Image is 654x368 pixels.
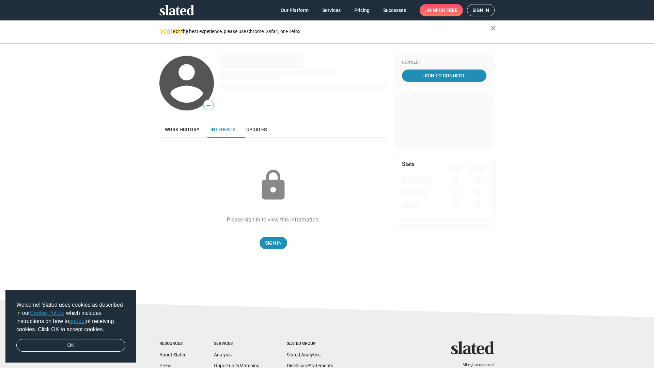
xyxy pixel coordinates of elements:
a: Updates [241,121,272,138]
a: Our Platform [275,4,314,16]
a: Slated Analytics [287,352,321,357]
mat-icon: lock [256,168,290,202]
div: Services [214,341,260,347]
a: Sign In [260,237,287,249]
span: Welcome! Slated uses cookies as described in our , which includes instructions on how to of recei... [16,301,125,334]
a: Joinfor free [420,4,463,16]
div: Resources [159,341,187,347]
span: Pricing [354,4,370,16]
a: Analysis [214,352,232,357]
a: About Slated [159,352,187,357]
span: Join To Connect [403,70,485,82]
a: Pricing [349,4,375,16]
span: for free [436,4,457,16]
div: Connect [402,60,486,65]
span: Updates [246,127,267,132]
a: Successes [378,4,411,16]
a: dismiss cookie message [16,339,125,352]
span: Join [425,4,457,16]
div: Please sign in to view this information. [227,216,320,223]
mat-icon: warning [160,27,168,35]
span: Work history [165,127,200,132]
span: Interests [211,127,235,132]
span: Sign In [265,237,282,249]
span: Services [322,4,341,16]
span: — [203,101,214,110]
div: Slated Group [287,341,333,347]
span: Successes [383,4,406,16]
a: Sign in [467,4,495,16]
a: Work history [159,121,205,138]
span: Sign in [472,4,489,16]
a: opt-out [69,318,86,324]
span: Our Platform [281,4,309,16]
mat-icon: close [489,24,497,32]
a: Join To Connect [402,70,486,82]
a: Interests [205,121,241,138]
mat-card-title: Stats [402,160,415,168]
div: For the best experience, please use Chrome, Safari, or Firefox. [173,27,490,36]
a: Services [317,4,346,16]
a: Cookie Policy [30,310,63,316]
div: cookieconsent [5,290,136,363]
